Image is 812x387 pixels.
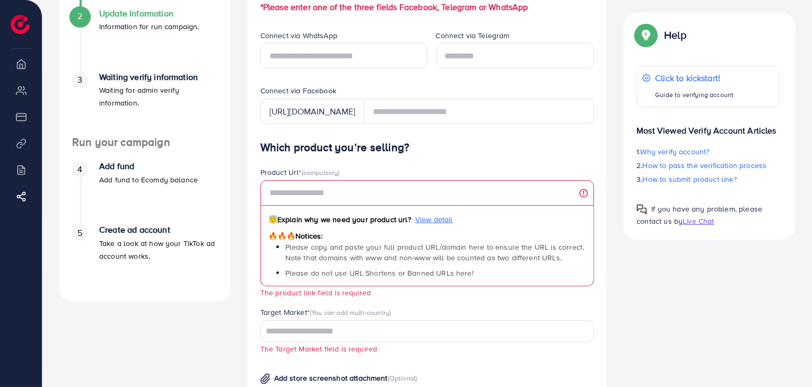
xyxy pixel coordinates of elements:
img: img [260,373,270,384]
p: 1. [636,145,780,158]
li: Add fund [59,161,231,225]
span: Why verify account? [641,146,710,157]
input: Search for option [262,323,581,340]
p: Click to kickstart! [655,72,734,84]
span: How to submit product link? [643,174,737,184]
span: 5 [77,227,82,239]
p: Most Viewed Verify Account Articles [636,116,780,137]
p: Information for run campaign. [99,20,199,33]
p: Take a look at how your TikTok ad account works. [99,237,218,262]
span: (You can add multi-country) [310,307,391,317]
h4: Create ad account [99,225,218,235]
span: Add store screenshot attachment [274,373,388,383]
span: If you have any problem, please contact us by [636,204,762,226]
span: (Optional) [388,373,417,383]
span: (compulsory) [302,168,340,177]
p: *Please enter one of the three fields Facebook, Telegram or WhatsApp [260,1,595,13]
span: How to pass the verification process [643,160,767,171]
li: Waiting verify information [59,72,231,136]
span: 2 [77,10,82,22]
p: Guide to verifying account [655,89,734,101]
span: Please do not use URL Shortens or Banned URLs here! [285,268,474,278]
span: View detail [415,214,453,225]
span: 🔥🔥🔥 [268,231,295,241]
span: 3 [77,74,82,86]
p: 3. [636,173,780,186]
small: The Target Market field is required [260,344,378,354]
p: Help [664,29,686,41]
h4: Add fund [99,161,198,171]
span: Live Chat [683,216,714,226]
label: Target Market [260,307,391,318]
span: Please copy and paste your full product URL/domain here to ensure the URL is correct. Note that d... [285,242,584,263]
span: 😇 [268,214,277,225]
p: Add fund to Ecomdy balance [99,173,198,186]
h4: Waiting verify information [99,72,218,82]
div: [URL][DOMAIN_NAME] [260,99,364,124]
span: Explain why we need your product url? [268,214,411,225]
li: Create ad account [59,225,231,288]
h4: Which product you’re selling? [260,141,595,154]
div: Search for option [260,320,595,342]
label: Product Url [260,167,340,178]
span: Notices: [268,231,323,241]
label: Connect via Facebook [260,85,336,96]
small: The product link field is required [260,287,371,297]
img: Popup guide [636,204,647,215]
img: Popup guide [636,25,656,45]
p: Waiting for admin verify information. [99,84,218,109]
li: Update Information [59,8,231,72]
iframe: Chat [767,339,804,379]
h4: Update Information [99,8,199,19]
span: 4 [77,163,82,175]
p: 2. [636,159,780,172]
h4: Run your campaign [59,136,231,149]
label: Connect via Telegram [436,30,510,41]
label: Connect via WhatsApp [260,30,337,41]
img: logo [11,15,30,34]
